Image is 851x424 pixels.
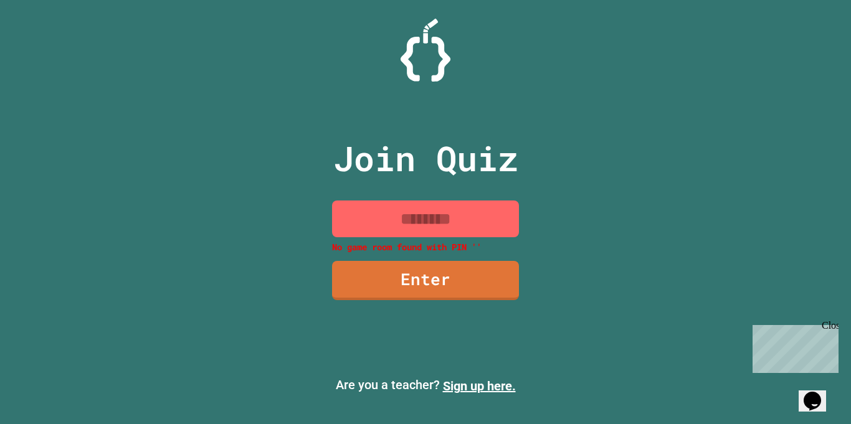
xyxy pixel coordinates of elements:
p: Join Quiz [333,133,518,184]
a: Sign up here. [443,379,516,393]
iframe: chat widget [799,374,839,412]
p: Are you a teacher? [10,375,841,395]
p: No game room found with PIN '' [332,240,519,253]
a: Enter [332,261,519,300]
img: Logo.svg [401,19,450,82]
div: Chat with us now!Close [5,5,86,79]
iframe: chat widget [748,320,839,373]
